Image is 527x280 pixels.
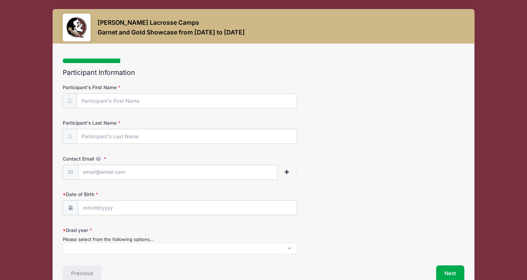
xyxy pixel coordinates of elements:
input: Participant's Last Name [77,129,297,144]
label: Participant's Last Name [63,119,196,126]
input: email@email.com [78,165,277,180]
h2: Participant Information [63,69,464,77]
label: Contact Email [63,155,196,162]
textarea: Search [67,247,70,253]
input: mm/dd/yyyy [78,200,297,215]
h3: Garnet and Gold Showcase from [DATE] to [DATE] [98,29,245,36]
label: Date of Birth [63,191,196,198]
input: Participant's First Name [77,93,297,108]
label: Participant's First Name [63,84,196,91]
h3: [PERSON_NAME] Lacrosse Camps [98,19,245,26]
label: Grad year [63,227,196,234]
div: Please select from the following options... [63,236,297,243]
